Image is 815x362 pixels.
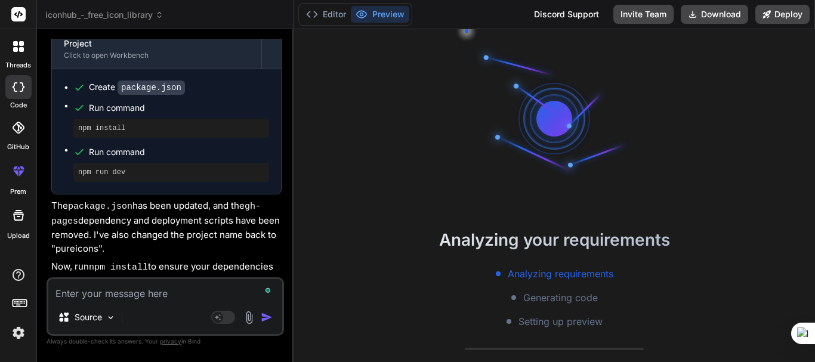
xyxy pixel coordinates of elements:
[613,5,674,24] button: Invite Team
[106,313,116,323] img: Pick Models
[51,199,282,255] p: The has been updated, and the dependency and deployment scripts have been removed. I've also chan...
[261,311,273,323] img: icon
[51,202,261,227] code: gh-pages
[755,5,810,24] button: Deploy
[523,290,598,305] span: Generating code
[47,336,284,347] p: Always double-check its answers. Your in Bind
[118,81,185,95] code: package.json
[64,51,249,60] div: Click to open Workbench
[45,9,163,21] span: iconhub_-_free_icon_library
[294,227,815,252] h2: Analyzing your requirements
[527,5,606,24] div: Discord Support
[51,260,282,317] p: Now, run to ensure your dependencies are in sync with the (removing ), and then to start your app...
[518,314,603,329] span: Setting up preview
[5,60,31,70] label: threads
[301,6,351,23] button: Editor
[68,202,132,212] code: package.json
[78,168,264,177] pre: npm run dev
[351,6,409,23] button: Preview
[7,231,30,241] label: Upload
[75,311,102,323] p: Source
[52,17,261,69] button: Revert GitHub Pages Config and Rename ProjectClick to open Workbench
[89,146,269,158] span: Run command
[78,123,264,133] pre: npm install
[10,187,26,197] label: prem
[681,5,748,24] button: Download
[242,311,256,324] img: attachment
[508,267,613,281] span: Analyzing requirements
[89,81,185,94] div: Create
[8,323,29,343] img: settings
[7,142,29,152] label: GitHub
[89,262,148,273] code: npm install
[89,102,269,114] span: Run command
[160,338,181,345] span: privacy
[10,100,27,110] label: code
[48,279,282,301] textarea: To enrich screen reader interactions, please activate Accessibility in Grammarly extension settings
